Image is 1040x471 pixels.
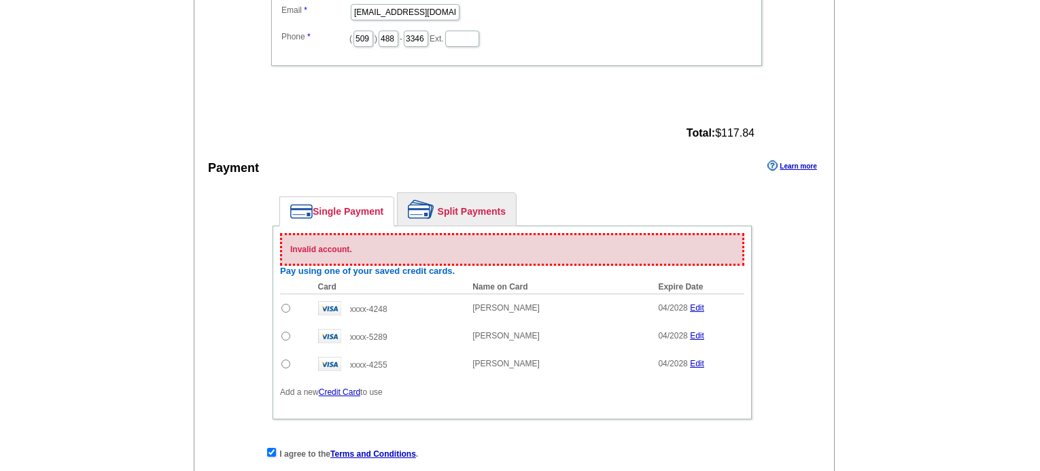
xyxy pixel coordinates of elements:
div: Payment [208,159,259,177]
p: Add a new to use [280,386,744,398]
a: Credit Card [319,387,360,397]
label: Phone [281,31,349,43]
strong: Total: [687,127,715,139]
h6: Pay using one of your saved credit cards. [280,266,744,277]
span: $117.84 [687,127,755,139]
th: Card [311,280,466,294]
span: [PERSON_NAME] [472,303,540,313]
a: Edit [690,303,704,313]
span: [PERSON_NAME] [472,331,540,341]
span: xxxx-5289 [350,332,387,342]
a: Edit [690,359,704,368]
span: 04/2028 [658,303,687,313]
strong: I agree to the . [279,449,418,459]
a: Edit [690,331,704,341]
img: single-payment.png [290,204,313,219]
span: 04/2028 [658,331,687,341]
a: Single Payment [280,197,394,226]
iframe: LiveChat chat widget [768,155,1040,471]
img: split-payment.png [408,200,434,219]
span: xxxx-4248 [350,304,387,314]
img: visa.gif [318,329,341,343]
th: Name on Card [466,280,651,294]
label: Email [281,4,349,16]
span: 04/2028 [658,359,687,368]
dd: ( ) - Ext. [278,27,755,48]
a: Split Payments [398,193,516,226]
img: visa.gif [318,357,341,371]
img: visa.gif [318,301,341,315]
th: Expire Date [651,280,744,294]
span: xxxx-4255 [350,360,387,370]
p: Invalid account. [290,243,742,256]
span: [PERSON_NAME] [472,359,540,368]
a: Terms and Conditions [330,449,416,459]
